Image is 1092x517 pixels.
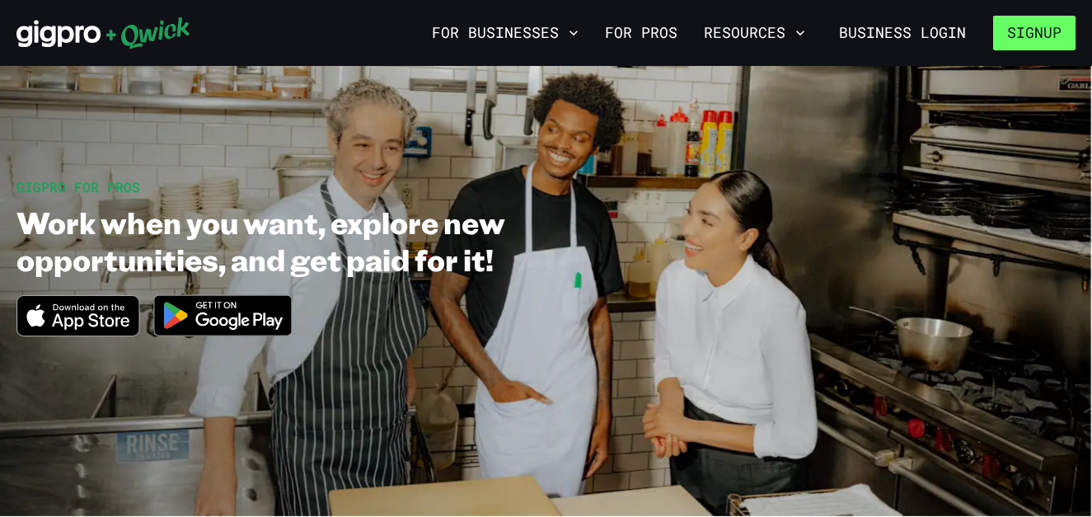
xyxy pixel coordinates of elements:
[16,204,652,278] h1: Work when you want, explore new opportunities, and get paid for it!
[16,178,140,195] span: GIGPRO FOR PROS
[143,284,303,346] img: Get it on Google Play
[598,19,684,47] a: For Pros
[425,19,585,47] button: For Businesses
[697,19,812,47] button: Resources
[16,322,140,340] a: Download on the App Store
[993,16,1076,50] button: Signup
[825,16,980,50] a: Business Login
